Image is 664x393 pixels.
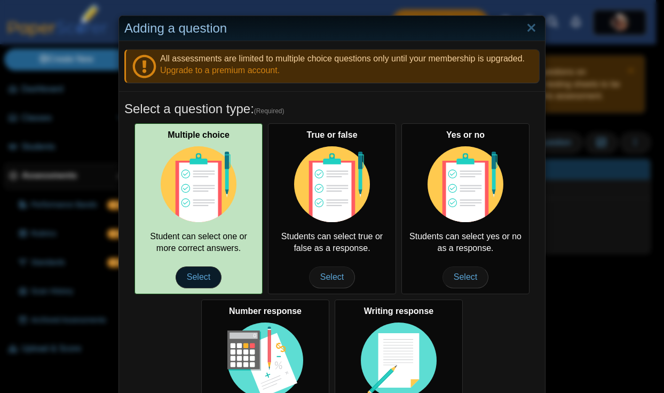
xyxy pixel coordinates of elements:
[523,19,540,37] a: Close
[161,146,236,222] img: item-type-multiple-choice.svg
[446,130,485,139] b: Yes or no
[428,146,503,222] img: item-type-multiple-choice.svg
[442,266,488,288] span: Select
[364,306,433,316] b: Writing response
[124,49,540,83] div: All assessments are limited to multiple choice questions only until your membership is upgraded.
[268,123,396,294] div: Students can select true or false as a response.
[401,123,529,294] div: Students can select yes or no as a response.
[306,130,357,139] b: True or false
[124,100,540,118] h5: Select a question type:
[254,107,284,116] span: (Required)
[229,306,302,316] b: Number response
[119,16,545,41] div: Adding a question
[309,266,355,288] span: Select
[294,146,370,222] img: item-type-multiple-choice.svg
[160,66,280,75] a: Upgrade to a premium account.
[176,266,222,288] span: Select
[135,123,263,294] div: Student can select one or more correct answers.
[168,130,230,139] b: Multiple choice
